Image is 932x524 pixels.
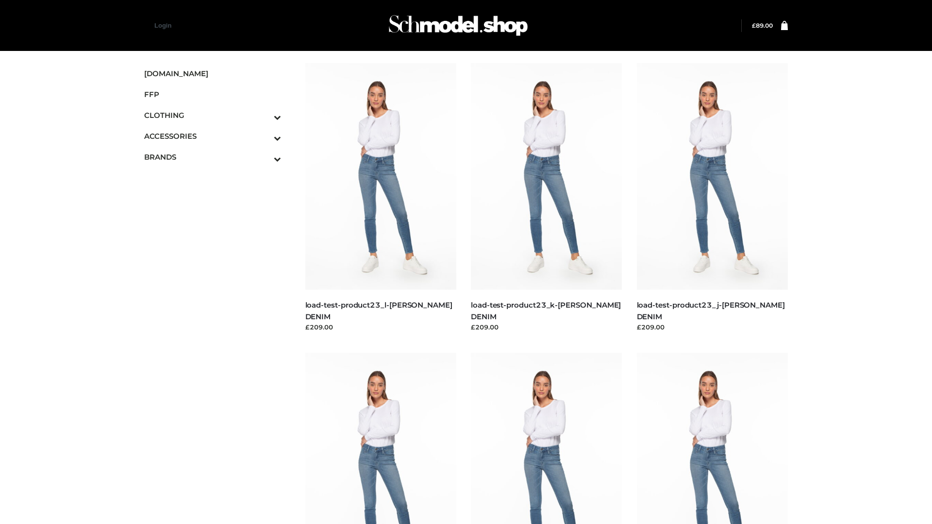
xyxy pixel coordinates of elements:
a: £89.00 [752,22,773,29]
a: BRANDSToggle Submenu [144,147,281,167]
a: Login [154,22,171,29]
a: load-test-product23_k-[PERSON_NAME] DENIM [471,300,621,321]
img: Schmodel Admin 964 [385,6,531,45]
a: load-test-product23_l-[PERSON_NAME] DENIM [305,300,452,321]
div: £209.00 [637,322,788,332]
span: BRANDS [144,151,281,163]
button: Toggle Submenu [247,105,281,126]
a: ACCESSORIESToggle Submenu [144,126,281,147]
button: Toggle Submenu [247,147,281,167]
span: FFP [144,89,281,100]
bdi: 89.00 [752,22,773,29]
div: £209.00 [471,322,622,332]
a: CLOTHINGToggle Submenu [144,105,281,126]
button: Toggle Submenu [247,126,281,147]
a: load-test-product23_j-[PERSON_NAME] DENIM [637,300,785,321]
div: £209.00 [305,322,457,332]
a: FFP [144,84,281,105]
span: £ [752,22,756,29]
span: [DOMAIN_NAME] [144,68,281,79]
a: [DOMAIN_NAME] [144,63,281,84]
span: CLOTHING [144,110,281,121]
span: ACCESSORIES [144,131,281,142]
